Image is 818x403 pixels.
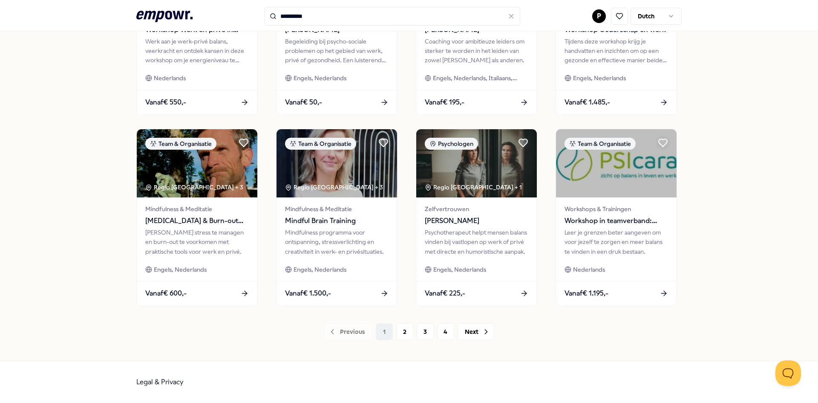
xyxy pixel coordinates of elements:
span: Vanaf € 195,- [425,97,464,108]
div: Regio [GEOGRAPHIC_DATA] + 1 [425,183,522,192]
div: [PERSON_NAME] stress te managen en burn-out te voorkomen met praktische tools voor werk en privé. [145,228,249,256]
a: package imagePsychologenRegio [GEOGRAPHIC_DATA] + 1Zelfvertrouwen[PERSON_NAME]Psychotherapeut hel... [416,129,537,306]
span: Workshops & Trainingen [565,204,668,214]
div: Tijdens deze workshop krijg je handvatten en inzichten om op een gezonde en effectieve manier bei... [565,37,668,65]
button: P [592,9,606,23]
span: Mindful Brain Training [285,215,389,226]
button: 4 [437,323,454,340]
span: Vanaf € 600,- [145,288,187,299]
span: Vanaf € 50,- [285,97,322,108]
div: Team & Organisatie [565,138,636,150]
span: Workshop in teamverband: Zorg goed voor jezelf, geef je grenzen aan [565,215,668,226]
span: Mindfulness & Meditatie [285,204,389,214]
a: package imageTeam & OrganisatieRegio [GEOGRAPHIC_DATA] + 3Mindfulness & MeditatieMindful Brain Tr... [276,129,397,306]
span: Vanaf € 1.500,- [285,288,331,299]
div: Werk aan je werk-privé balans, veerkracht en ontdek kansen in deze workshop om je energieniveau t... [145,37,249,65]
button: 2 [396,323,413,340]
span: Engels, Nederlands [294,73,346,83]
div: Team & Organisatie [285,138,356,150]
div: Psychologen [425,138,478,150]
button: 3 [417,323,434,340]
div: Leer je grenzen beter aangeven om voor jezelf te zorgen en meer balans te vinden in een druk best... [565,228,668,256]
span: [PERSON_NAME] [425,215,528,226]
a: package imageTeam & OrganisatieRegio [GEOGRAPHIC_DATA] + 3Mindfulness & Meditatie[MEDICAL_DATA] &... [136,129,258,306]
iframe: Help Scout Beacon - Open [775,360,801,386]
div: Regio [GEOGRAPHIC_DATA] + 3 [145,183,243,192]
span: [MEDICAL_DATA] & Burn-out Preventie [145,215,249,226]
img: package image [137,129,257,197]
span: Nederlands [573,265,605,274]
span: Engels, Nederlands [154,265,207,274]
span: Engels, Nederlands [573,73,626,83]
img: package image [556,129,677,197]
a: Legal & Privacy [136,378,184,386]
span: Vanaf € 1.485,- [565,97,610,108]
span: Vanaf € 225,- [425,288,465,299]
div: Team & Organisatie [145,138,216,150]
span: Engels, Nederlands, Italiaans, Zweeds [433,73,528,83]
span: Vanaf € 1.195,- [565,288,608,299]
button: Next [458,323,494,340]
span: Vanaf € 550,- [145,97,186,108]
span: Engels, Nederlands [433,265,486,274]
div: Coaching voor ambitieuze leiders om sterker te worden in het leiden van zowel [PERSON_NAME] als a... [425,37,528,65]
span: Zelfvertrouwen [425,204,528,214]
input: Search for products, categories or subcategories [265,7,520,26]
div: Begeleiding bij psycho-sociale problemen op het gebied van werk, privé of gezondheid. Een luister... [285,37,389,65]
span: Mindfulness & Meditatie [145,204,249,214]
div: Mindfulness programma voor ontspanning, stressverlichting en creativiteit in werk- en privésituat... [285,228,389,256]
div: Psychotherapeut helpt mensen balans vinden bij vastlopen op werk of privé met directe en humorist... [425,228,528,256]
img: package image [277,129,397,197]
div: Regio [GEOGRAPHIC_DATA] + 3 [285,183,383,192]
span: Engels, Nederlands [294,265,346,274]
img: package image [416,129,537,197]
a: package imageTeam & OrganisatieWorkshops & TrainingenWorkshop in teamverband: Zorg goed voor jeze... [556,129,677,306]
span: Nederlands [154,73,186,83]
